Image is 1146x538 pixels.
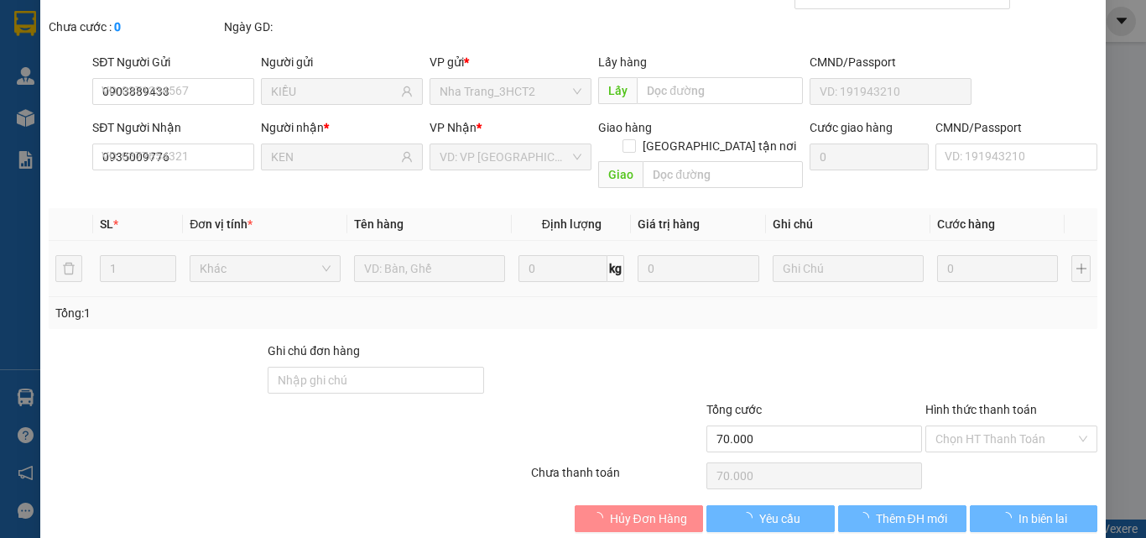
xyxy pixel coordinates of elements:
div: SĐT Người Gửi [92,53,254,71]
button: Thêm ĐH mới [838,505,966,532]
input: Dọc đường [637,77,802,104]
th: Ghi chú [766,208,930,241]
span: Khác [200,256,331,281]
span: Định lượng [541,217,601,231]
input: Tên người gửi [271,82,398,101]
label: Ghi chú đơn hàng [268,344,360,358]
span: Lấy [598,77,637,104]
div: Tổng: 1 [55,304,444,322]
div: Người nhận [261,118,423,137]
span: Đơn vị tính [190,217,253,231]
span: loading [591,512,609,524]
span: VP Nhận [430,121,477,134]
span: In biên lai [1018,509,1067,528]
div: Người gửi [261,53,423,71]
div: Chưa thanh toán [529,463,705,493]
input: VD: Bàn, Ghế [354,255,505,282]
span: Nha Trang_3HCT2 [440,79,581,104]
div: Chưa cước : [49,18,221,36]
span: user [401,151,413,163]
label: Cước giao hàng [809,121,892,134]
button: plus [1071,255,1091,282]
button: In biên lai [969,505,1097,532]
span: Giao [598,161,643,188]
input: Ghi Chú [773,255,924,282]
span: Giao hàng [598,121,652,134]
div: CMND/Passport [809,53,971,71]
input: VD: 191943210 [809,78,971,105]
span: Hủy Đơn Hàng [609,509,686,528]
span: loading [741,512,759,524]
b: 0 [114,20,121,34]
span: user [401,86,413,97]
span: kg [607,255,624,282]
label: Hình thức thanh toán [925,403,1037,416]
input: Ghi chú đơn hàng [268,367,483,394]
div: CMND/Passport [935,118,1097,137]
span: Giá trị hàng [638,217,700,231]
input: Dọc đường [643,161,802,188]
div: VP gửi [430,53,591,71]
span: SL [100,217,113,231]
button: Yêu cầu [706,505,835,532]
span: Thêm ĐH mới [875,509,946,528]
input: Tên người nhận [271,148,398,166]
span: [GEOGRAPHIC_DATA] tận nơi [635,137,802,155]
button: Hủy Đơn Hàng [575,505,703,532]
span: Tổng cước [706,403,762,416]
input: 0 [638,255,758,282]
span: Tên hàng [354,217,404,231]
span: Yêu cầu [759,509,800,528]
input: Cước giao hàng [809,144,929,170]
span: Cước hàng [937,217,995,231]
span: Lấy hàng [598,55,647,69]
button: delete [55,255,82,282]
div: Ngày GD: [224,18,396,36]
input: 0 [937,255,1058,282]
div: SĐT Người Nhận [92,118,254,137]
span: loading [857,512,875,524]
span: loading [1000,512,1018,524]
